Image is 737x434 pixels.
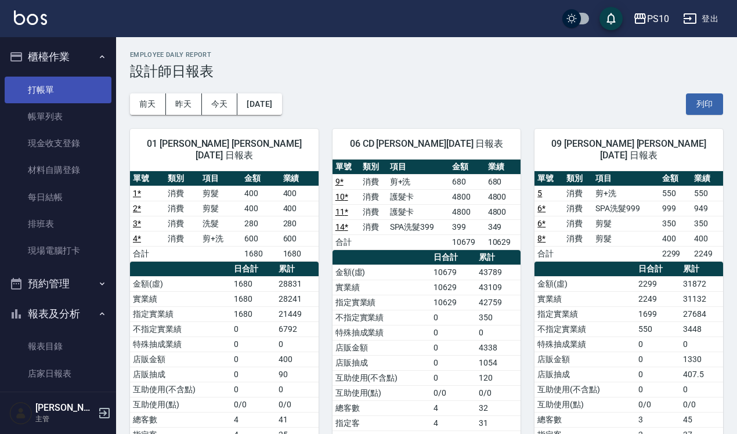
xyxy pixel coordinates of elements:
[476,385,521,400] td: 0/0
[485,204,521,219] td: 4800
[231,397,276,412] td: 0/0
[130,397,231,412] td: 互助使用(點)
[14,10,47,25] img: Logo
[476,295,521,310] td: 42759
[333,310,431,325] td: 不指定實業績
[563,231,593,246] td: 消費
[360,174,387,189] td: 消費
[431,250,475,265] th: 日合計
[680,352,723,367] td: 1330
[691,246,723,261] td: 2249
[476,415,521,431] td: 31
[5,42,111,72] button: 櫃檯作業
[231,306,276,321] td: 1680
[534,171,723,262] table: a dense table
[431,340,475,355] td: 0
[241,231,280,246] td: 600
[686,93,723,115] button: 列印
[387,219,449,234] td: SPA洗髮399
[563,171,593,186] th: 類別
[241,216,280,231] td: 280
[563,216,593,231] td: 消費
[485,219,521,234] td: 349
[476,325,521,340] td: 0
[680,382,723,397] td: 0
[485,234,521,249] td: 10629
[144,138,305,161] span: 01 [PERSON_NAME] [PERSON_NAME][DATE] 日報表
[333,295,431,310] td: 指定實業績
[333,355,431,370] td: 店販抽成
[333,234,360,249] td: 合計
[635,382,680,397] td: 0
[241,201,280,216] td: 400
[200,186,242,201] td: 剪髮
[449,204,485,219] td: 4800
[130,171,165,186] th: 單號
[165,216,200,231] td: 消費
[635,321,680,337] td: 550
[534,367,635,382] td: 店販抽成
[599,7,623,30] button: save
[431,355,475,370] td: 0
[691,171,723,186] th: 業績
[5,387,111,414] a: 互助日報表
[333,280,431,295] td: 實業績
[280,216,319,231] td: 280
[628,7,674,31] button: PS10
[431,400,475,415] td: 4
[200,171,242,186] th: 項目
[449,219,485,234] td: 399
[360,160,387,175] th: 類別
[130,246,165,261] td: 合計
[635,367,680,382] td: 0
[276,382,319,397] td: 0
[387,174,449,189] td: 剪+洗
[5,269,111,299] button: 預約管理
[534,246,563,261] td: 合計
[534,321,635,337] td: 不指定實業績
[476,400,521,415] td: 32
[5,299,111,329] button: 報表及分析
[534,397,635,412] td: 互助使用(點)
[130,412,231,427] td: 總客數
[276,291,319,306] td: 28241
[276,337,319,352] td: 0
[130,367,231,382] td: 店販抽成
[680,337,723,352] td: 0
[276,352,319,367] td: 400
[237,93,281,115] button: [DATE]
[231,321,276,337] td: 0
[680,306,723,321] td: 27684
[680,412,723,427] td: 45
[635,306,680,321] td: 1699
[431,310,475,325] td: 0
[360,219,387,234] td: 消費
[280,201,319,216] td: 400
[130,321,231,337] td: 不指定實業績
[593,216,659,231] td: 剪髮
[635,412,680,427] td: 3
[431,265,475,280] td: 10679
[680,291,723,306] td: 31132
[659,186,691,201] td: 550
[333,160,521,250] table: a dense table
[635,291,680,306] td: 2249
[333,385,431,400] td: 互助使用(點)
[276,397,319,412] td: 0/0
[346,138,507,150] span: 06 CD [PERSON_NAME][DATE] 日報表
[387,204,449,219] td: 護髮卡
[276,306,319,321] td: 21449
[280,231,319,246] td: 600
[130,93,166,115] button: 前天
[534,352,635,367] td: 店販金額
[593,171,659,186] th: 項目
[534,382,635,397] td: 互助使用(不含點)
[680,276,723,291] td: 31872
[231,276,276,291] td: 1680
[563,201,593,216] td: 消費
[241,171,280,186] th: 金額
[5,360,111,387] a: 店家日報表
[476,310,521,325] td: 350
[333,265,431,280] td: 金額(虛)
[431,325,475,340] td: 0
